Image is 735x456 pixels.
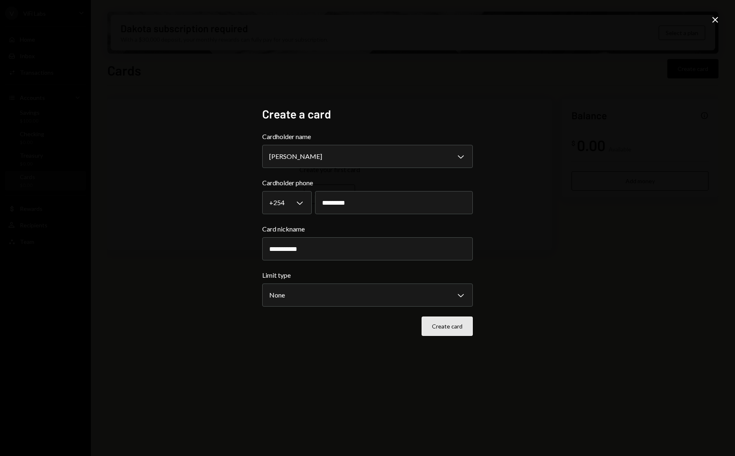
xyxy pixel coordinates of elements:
label: Card nickname [262,224,473,234]
label: Cardholder phone [262,178,473,188]
label: Limit type [262,270,473,280]
button: Create card [422,317,473,336]
button: Limit type [262,284,473,307]
h2: Create a card [262,106,473,122]
label: Cardholder name [262,132,473,142]
button: Cardholder name [262,145,473,168]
